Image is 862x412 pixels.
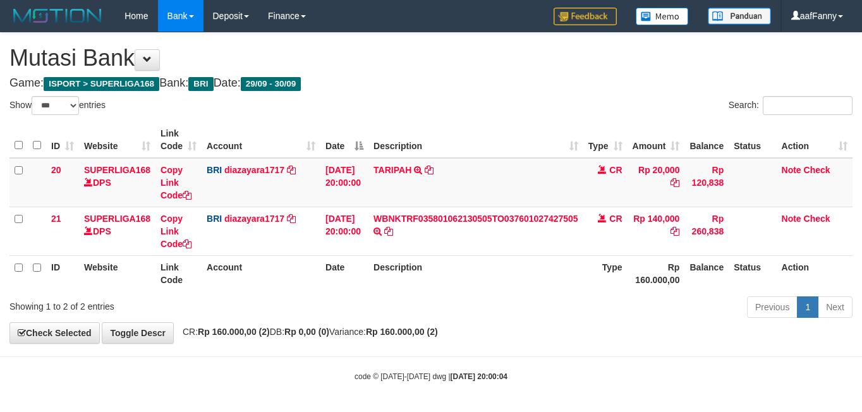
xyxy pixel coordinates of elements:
a: 1 [797,296,818,318]
span: ISPORT > SUPERLIGA168 [44,77,159,91]
th: Balance [684,255,729,291]
img: Feedback.jpg [554,8,617,25]
a: Toggle Descr [102,322,174,344]
th: Website [79,255,155,291]
th: Status [729,122,776,158]
td: DPS [79,158,155,207]
strong: [DATE] 20:00:04 [451,372,507,381]
td: Rp 260,838 [684,207,729,255]
a: TARIPAH [373,165,411,175]
a: Note [782,165,801,175]
h1: Mutasi Bank [9,45,853,71]
th: Link Code: activate to sort column ascending [155,122,202,158]
th: Account: activate to sort column ascending [202,122,320,158]
div: Showing 1 to 2 of 2 entries [9,295,349,313]
a: Copy TARIPAH to clipboard [425,165,434,175]
a: Copy Rp 20,000 to clipboard [671,178,679,188]
a: Previous [747,296,798,318]
th: Account [202,255,320,291]
h4: Game: Bank: Date: [9,77,853,90]
a: Copy Rp 140,000 to clipboard [671,226,679,236]
th: Action [777,255,853,291]
strong: Rp 160.000,00 (2) [366,327,438,337]
td: Rp 140,000 [628,207,685,255]
th: Description: activate to sort column ascending [368,122,583,158]
span: 20 [51,165,61,175]
td: DPS [79,207,155,255]
th: Type [583,255,628,291]
th: Status [729,255,776,291]
td: [DATE] 20:00:00 [320,158,368,207]
th: Rp 160.000,00 [628,255,685,291]
input: Search: [763,96,853,115]
a: Note [782,214,801,224]
a: SUPERLIGA168 [84,165,150,175]
a: diazayara1717 [224,214,284,224]
a: Copy Link Code [161,214,191,249]
span: BRI [207,214,222,224]
span: BRI [188,77,213,91]
a: Check [804,165,830,175]
select: Showentries [32,96,79,115]
a: Copy Link Code [161,165,191,200]
span: CR [609,214,622,224]
th: Date [320,255,368,291]
td: Rp 20,000 [628,158,685,207]
span: 21 [51,214,61,224]
td: [DATE] 20:00:00 [320,207,368,255]
th: Amount: activate to sort column ascending [628,122,685,158]
a: diazayara1717 [224,165,284,175]
th: Balance [684,122,729,158]
th: Link Code [155,255,202,291]
th: Description [368,255,583,291]
th: ID [46,255,79,291]
a: WBNKTRF035801062130505TO037601027427505 [373,214,578,224]
img: MOTION_logo.png [9,6,106,25]
strong: Rp 0,00 (0) [284,327,329,337]
label: Show entries [9,96,106,115]
th: ID: activate to sort column ascending [46,122,79,158]
a: Copy WBNKTRF035801062130505TO037601027427505 to clipboard [384,226,393,236]
td: Rp 120,838 [684,158,729,207]
a: SUPERLIGA168 [84,214,150,224]
img: panduan.png [708,8,771,25]
a: Copy diazayara1717 to clipboard [287,214,296,224]
a: Copy diazayara1717 to clipboard [287,165,296,175]
a: Next [818,296,853,318]
span: CR [609,165,622,175]
th: Website: activate to sort column ascending [79,122,155,158]
span: CR: DB: Variance: [176,327,438,337]
th: Date: activate to sort column descending [320,122,368,158]
th: Action: activate to sort column ascending [777,122,853,158]
a: Check [804,214,830,224]
a: Check Selected [9,322,100,344]
th: Type: activate to sort column ascending [583,122,628,158]
strong: Rp 160.000,00 (2) [198,327,270,337]
small: code © [DATE]-[DATE] dwg | [355,372,507,381]
label: Search: [729,96,853,115]
span: BRI [207,165,222,175]
span: 29/09 - 30/09 [241,77,301,91]
img: Button%20Memo.svg [636,8,689,25]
